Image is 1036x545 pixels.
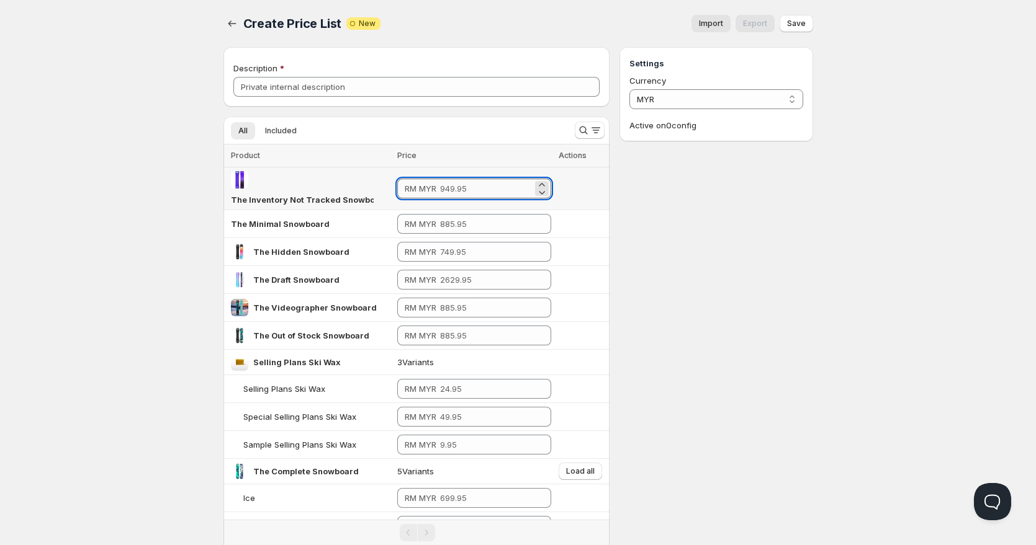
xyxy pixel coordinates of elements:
div: Special Selling Plans Ski Wax [243,410,356,423]
span: RM MYR [405,303,436,312]
div: The Videographer Snowboard [253,301,377,314]
p: Active on 0 config [629,119,803,131]
input: 885.95 [440,214,533,234]
td: 3 Variants [394,350,555,375]
div: Selling Plans Ski Wax [253,356,341,368]
span: Save [787,19,806,29]
span: Selling Plans Ski Wax [243,384,325,394]
span: RM MYR [405,247,436,257]
span: Load all [566,466,595,476]
span: Product [231,151,260,160]
td: 5 Variants [394,459,555,484]
div: Sample Selling Plans Ski Wax [243,438,356,451]
input: Private internal description [233,77,600,97]
button: Load all [559,463,602,480]
span: The Out of Stock Snowboard [253,330,369,340]
span: Ice [243,493,255,503]
input: 885.95 [440,298,533,317]
span: The Videographer Snowboard [253,303,377,312]
span: Price [397,151,417,160]
iframe: Help Scout Beacon - Open [974,483,1011,520]
div: Ice [243,492,255,504]
span: RM MYR [405,384,436,394]
h3: Settings [629,57,803,69]
div: The Hidden Snowboard [253,246,349,258]
span: RM MYR [405,493,436,503]
input: 49.95 [440,407,533,427]
span: RM MYR [405,275,436,285]
span: RM MYR [405,440,436,450]
span: Currency [629,76,666,86]
div: The Minimal Snowboard [231,218,330,230]
div: The Complete Snowboard [253,465,359,477]
span: New [359,19,376,29]
input: 949.95 [440,179,533,198]
span: Included [265,126,297,136]
span: All [238,126,248,136]
span: Description [233,63,277,73]
button: Save [780,15,813,32]
input: 885.95 [440,326,533,345]
span: RM MYR [405,412,436,422]
div: Selling Plans Ski Wax [243,383,325,395]
input: 749.95 [440,242,533,262]
button: Import [691,15,731,32]
input: 9.95 [440,435,533,454]
span: RM MYR [405,330,436,340]
span: RM MYR [405,184,436,193]
span: RM MYR [405,219,436,229]
input: 699.95 [440,516,533,536]
span: Sample Selling Plans Ski Wax [243,440,356,450]
input: 699.95 [440,488,533,508]
div: The Inventory Not Tracked Snowboard [231,193,374,206]
span: The Complete Snowboard [253,466,359,476]
span: The Minimal Snowboard [231,219,330,229]
span: Actions [559,151,587,160]
div: The Out of Stock Snowboard [253,329,369,342]
div: The Draft Snowboard [253,273,340,286]
input: 2629.95 [440,270,533,290]
span: Import [699,19,723,29]
span: Create Price List [243,16,342,31]
button: Search and filter results [575,122,605,139]
input: 24.95 [440,379,533,399]
span: The Inventory Not Tracked Snowboard [231,195,389,205]
span: Selling Plans Ski Wax [253,357,341,367]
span: The Draft Snowboard [253,275,340,285]
span: The Hidden Snowboard [253,247,349,257]
span: Special Selling Plans Ski Wax [243,412,356,422]
nav: Pagination [223,520,610,545]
